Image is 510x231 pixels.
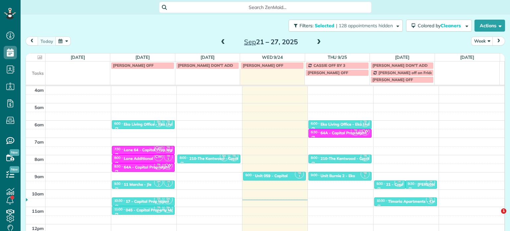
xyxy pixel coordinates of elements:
[32,226,44,231] span: 12pm
[10,166,19,173] span: New
[189,156,259,161] div: 210-The Kentwood - Capital Property
[32,191,44,196] span: 10am
[244,38,256,46] span: Sep
[154,152,163,161] span: CW
[336,23,393,29] span: | 128 appointments hidden
[501,208,506,214] span: 1
[395,182,403,188] small: 1
[299,23,313,29] span: Filters:
[243,63,283,68] span: [PERSON_NAME] OFF
[361,156,369,162] small: 1
[320,131,367,135] div: 64A - Capital Prop Mgmt
[124,122,177,127] div: Eko Living Office - Eko Living
[320,173,355,178] div: Unit Burnie 2 - Eko
[113,63,153,68] span: [PERSON_NAME] OFF
[315,23,335,29] span: Selected
[164,156,172,162] small: 1
[35,105,44,110] span: 5am
[313,63,345,68] span: CASSIE OFF BY 3
[154,122,163,128] small: 2
[373,63,428,68] span: [PERSON_NAME] DON'T ADD
[126,208,179,212] div: 045 - Capital Property Mgmt
[307,70,348,75] span: [PERSON_NAME] OFF
[154,144,163,153] span: CW
[388,199,442,204] div: Timaria Apartments - Circum
[395,55,409,60] a: [DATE]
[124,182,151,187] div: 11 Marche - Jle
[320,122,374,127] div: Eko Living Office - Eko Living
[38,37,56,46] button: today
[426,199,435,205] small: 1
[10,149,19,156] span: New
[164,207,172,214] small: 2
[328,55,347,60] a: Thu 9/25
[71,55,85,60] a: [DATE]
[35,139,44,145] span: 7am
[124,148,177,152] div: Lane 64 - Capital Prop Mgmt
[320,156,390,161] div: 210-The Kentwood - Capital Property
[230,156,238,162] small: 1
[361,122,369,128] small: 1
[262,55,283,60] a: Wed 9/24
[492,37,505,46] button: next
[35,87,44,93] span: 4am
[35,174,44,179] span: 9am
[295,173,303,179] small: 1
[289,20,403,32] button: Filters: Selected | 128 appointments hidden
[178,63,233,68] span: [PERSON_NAME] DON'T ADD
[255,173,288,178] div: Unit 059 - Capital
[154,207,163,214] small: 1
[164,182,172,188] small: 1
[124,156,153,161] div: Lane Additional
[418,23,463,29] span: Colored by
[418,182,467,187] div: [PERSON_NAME] - Circum
[373,77,413,82] span: [PERSON_NAME] OFF
[379,70,437,75] span: [PERSON_NAME] off on Fridays
[386,182,429,187] div: 21 - Capital Prop Mgmt
[229,38,312,46] h2: 21 – 27, 2025
[201,55,215,60] a: [DATE]
[26,37,38,46] button: prev
[164,199,172,205] small: 2
[406,20,472,32] button: Colored byCleaners
[460,55,474,60] a: [DATE]
[135,55,150,60] a: [DATE]
[32,208,44,214] span: 11am
[164,161,173,170] span: CW
[351,130,360,137] small: 1
[164,122,172,128] small: 1
[35,157,44,162] span: 8am
[487,208,503,224] iframe: Intercom live chat
[126,199,169,204] div: 17 - Capital Prop Mgmt
[35,122,44,127] span: 6am
[164,148,172,154] small: 1
[154,165,163,171] small: 1
[426,182,435,188] small: 1
[361,173,369,179] small: 1
[220,156,228,162] small: 2
[474,20,505,32] button: Actions
[441,23,462,29] span: Cleaners
[471,37,493,46] button: Week
[154,199,163,205] small: 1
[124,165,170,170] div: 64A - Capital Prop Mgmt
[361,127,370,136] span: CW
[285,20,403,32] a: Filters: Selected | 128 appointments hidden
[154,182,163,188] small: 2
